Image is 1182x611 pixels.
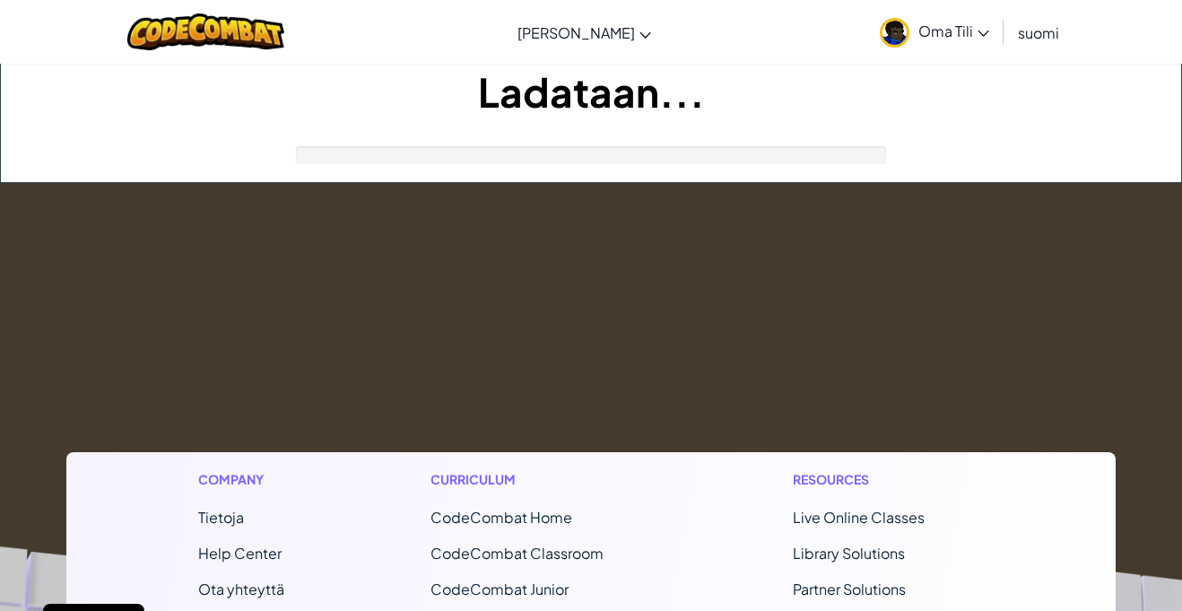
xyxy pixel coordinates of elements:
span: Oma Tili [918,22,989,40]
img: CodeCombat logo [127,13,284,50]
a: CodeCombat Junior [430,580,569,598]
span: Ota yhteyttä [198,580,284,598]
h1: Resources [793,470,984,489]
a: Library Solutions [793,544,905,563]
a: CodeCombat Classroom [430,544,604,563]
a: Live Online Classes [793,508,925,527]
a: suomi [1009,8,1068,57]
a: Oma Tili [871,4,998,60]
a: [PERSON_NAME] [508,8,660,57]
a: Tietoja [198,508,244,527]
img: avatar [880,18,909,48]
h1: Company [198,470,284,489]
a: Partner Solutions [793,580,906,598]
a: Help Center [198,544,282,563]
span: [PERSON_NAME] [517,23,635,42]
span: suomi [1018,23,1059,42]
h1: Ladataan... [1,64,1181,119]
span: CodeCombat Home [430,508,572,527]
h1: Curriculum [430,470,647,489]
